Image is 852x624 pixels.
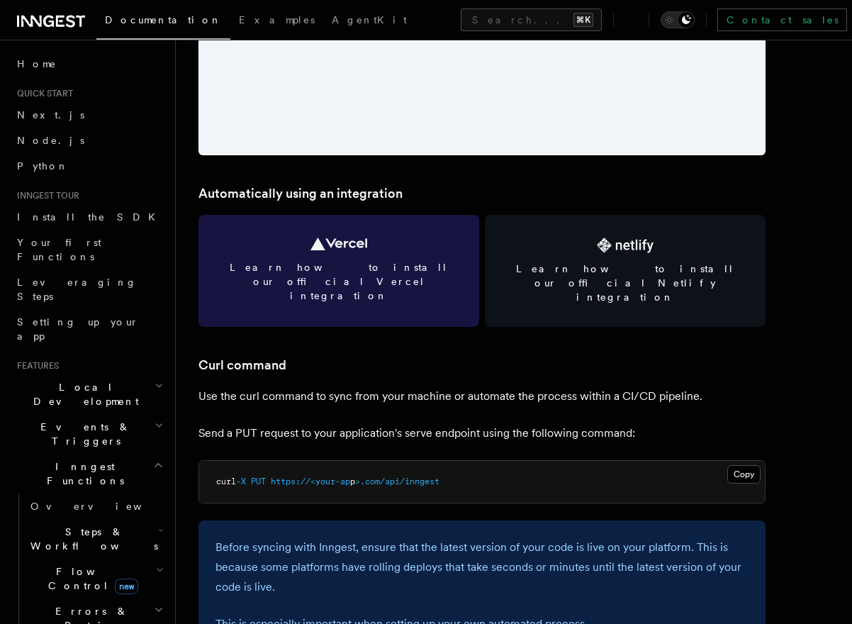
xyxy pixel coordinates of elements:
span: AgentKit [332,14,407,26]
a: AgentKit [323,4,415,38]
span: Your first Functions [17,237,101,262]
a: Node.js [11,128,167,153]
span: your-ap [315,477,350,486]
button: Flow Controlnew [25,559,167,598]
span: new [115,579,138,594]
button: Steps & Workflows [25,519,167,559]
a: Setting up your app [11,309,167,349]
a: Install the SDK [11,204,167,230]
span: Leveraging Steps [17,277,137,302]
a: Home [11,51,167,77]
button: Local Development [11,374,167,414]
span: Learn how to install our official Vercel integration [215,260,462,303]
span: Steps & Workflows [25,525,158,553]
span: Setting up your app [17,316,139,342]
span: curl [216,477,236,486]
a: Curl command [198,355,286,375]
span: Node.js [17,135,84,146]
span: PUT [251,477,266,486]
a: Automatically using an integration [198,184,403,204]
span: Documentation [105,14,222,26]
a: Overview [25,494,167,519]
p: Send a PUT request to your application's serve endpoint using the following command: [198,423,766,443]
span: Python [17,160,69,172]
span: Inngest Functions [11,459,153,488]
span: Inngest tour [11,190,79,201]
p: Use the curl command to sync from your machine or automate the process within a CI/CD pipeline. [198,386,766,406]
span: Learn how to install our official Netlify integration [502,262,749,304]
a: Learn how to install our official Vercel integration [198,215,479,327]
button: Events & Triggers [11,414,167,454]
span: Events & Triggers [11,420,155,448]
span: Examples [239,14,315,26]
a: Learn how to install our official Netlify integration [485,215,766,327]
button: Toggle dark mode [661,11,695,28]
kbd: ⌘K [573,13,593,27]
button: Copy [727,465,761,484]
span: Features [11,360,59,372]
a: Examples [230,4,323,38]
a: Next.js [11,102,167,128]
a: Contact sales [717,9,847,31]
span: Install the SDK [17,211,164,223]
span: Overview [30,501,176,512]
span: < [310,477,315,486]
button: Inngest Functions [11,454,167,494]
span: https:// [271,477,310,486]
span: Next.js [17,109,84,121]
span: Quick start [11,88,73,99]
a: Documentation [96,4,230,40]
span: Home [17,57,57,71]
button: Search...⌘K [461,9,602,31]
span: p [350,477,355,486]
span: Flow Control [25,564,156,593]
span: Local Development [11,380,155,408]
span: .com/api/inngest [360,477,439,486]
a: Your first Functions [11,230,167,269]
a: Python [11,153,167,179]
span: -X [236,477,246,486]
span: > [355,477,360,486]
p: Before syncing with Inngest, ensure that the latest version of your code is live on your platform... [215,537,749,597]
a: Leveraging Steps [11,269,167,309]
